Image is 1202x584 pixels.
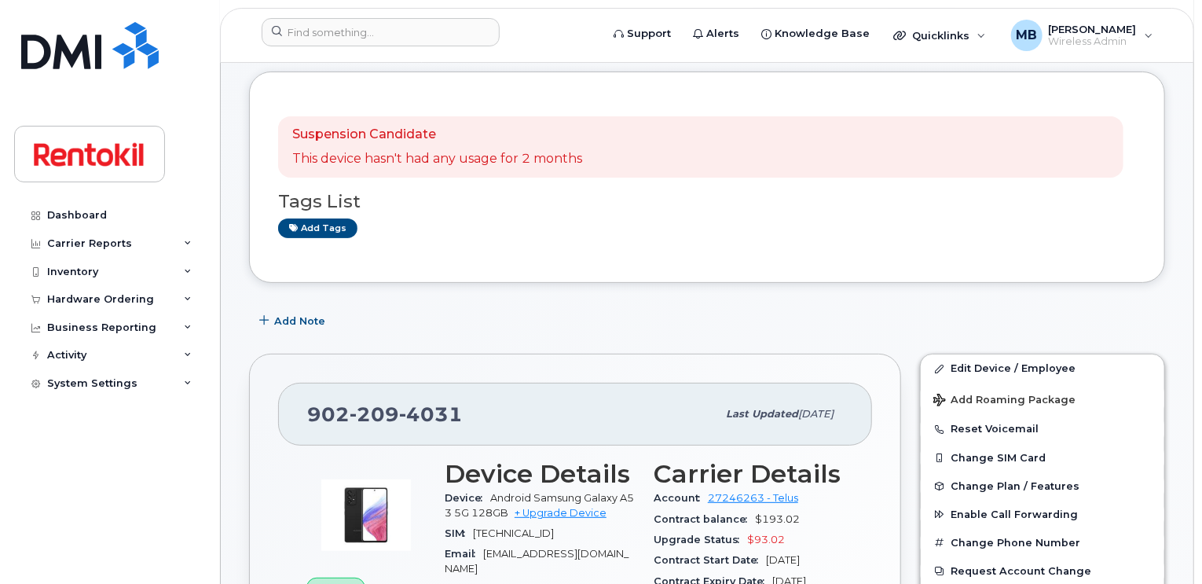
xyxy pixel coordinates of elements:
[278,192,1136,211] h3: Tags List
[319,468,413,562] img: image20231002-4137094-1fuirse.jpeg
[350,402,399,426] span: 209
[747,534,785,545] span: $93.02
[292,126,582,144] p: Suspension Candidate
[473,527,554,539] span: [TECHNICAL_ID]
[921,383,1164,415] button: Add Roaming Package
[921,444,1164,472] button: Change SIM Card
[249,307,339,335] button: Add Note
[933,394,1076,409] span: Add Roaming Package
[445,548,483,560] span: Email
[654,534,747,545] span: Upgrade Status
[951,509,1078,520] span: Enable Call Forwarding
[726,408,798,420] span: Last updated
[274,314,325,329] span: Add Note
[921,529,1164,557] button: Change Phone Number
[1049,23,1137,35] span: [PERSON_NAME]
[1000,20,1164,51] div: Malorie Bell
[307,402,463,426] span: 902
[445,492,490,504] span: Device
[921,501,1164,529] button: Enable Call Forwarding
[654,554,766,566] span: Contract Start Date
[775,26,870,42] span: Knowledge Base
[445,527,473,539] span: SIM
[706,26,739,42] span: Alerts
[278,219,357,238] a: Add tags
[750,18,881,50] a: Knowledge Base
[921,415,1164,443] button: Reset Voicemail
[951,480,1079,492] span: Change Plan / Features
[708,492,798,504] a: 27246263 - Telus
[445,548,628,574] span: [EMAIL_ADDRESS][DOMAIN_NAME]
[654,492,708,504] span: Account
[921,472,1164,501] button: Change Plan / Features
[912,29,969,42] span: Quicklinks
[603,18,682,50] a: Support
[515,507,606,519] a: + Upgrade Device
[882,20,997,51] div: Quicklinks
[445,492,634,518] span: Android Samsung Galaxy A53 5G 128GB
[262,18,500,46] input: Find something...
[1049,35,1137,48] span: Wireless Admin
[292,150,582,168] p: This device hasn't had any usage for 2 months
[445,460,635,488] h3: Device Details
[627,26,671,42] span: Support
[654,460,844,488] h3: Carrier Details
[798,408,834,420] span: [DATE]
[921,354,1164,383] a: Edit Device / Employee
[682,18,750,50] a: Alerts
[654,513,755,525] span: Contract balance
[399,402,463,426] span: 4031
[766,554,800,566] span: [DATE]
[1016,26,1037,45] span: MB
[755,513,800,525] span: $193.02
